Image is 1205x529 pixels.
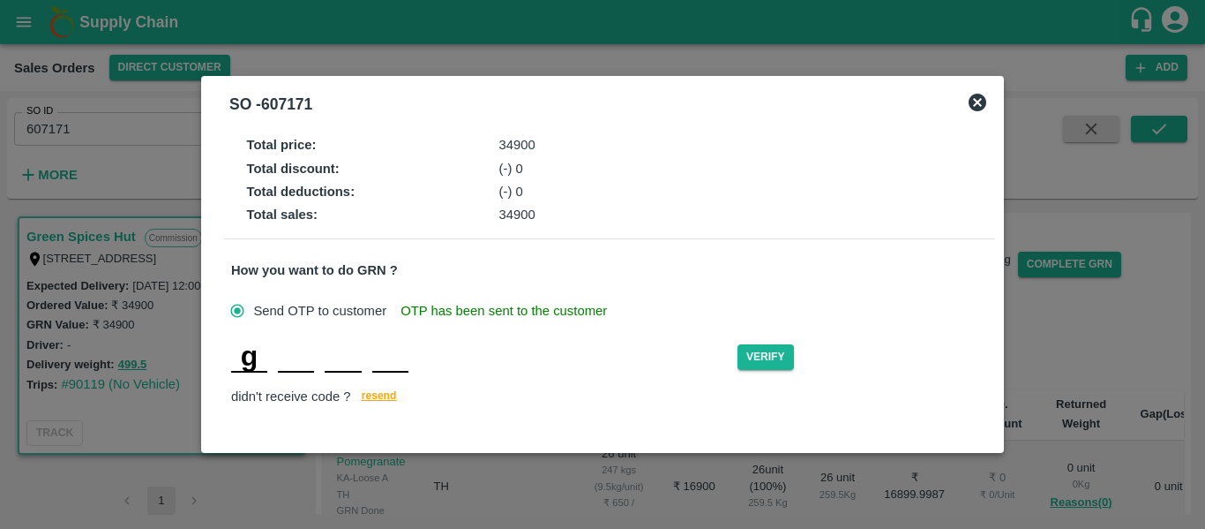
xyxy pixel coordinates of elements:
button: Verify [737,344,794,370]
strong: Total deductions : [246,185,355,199]
button: resend [351,387,408,409]
span: resend [362,387,397,405]
strong: Total price : [246,138,316,152]
div: didn't receive code ? [231,387,988,409]
span: (-) 0 [499,185,523,199]
div: SO - 607171 [229,92,312,117]
span: Send OTP to customer [253,301,386,321]
span: (-) 0 [499,162,523,176]
strong: Total sales : [246,208,318,222]
span: OTP has been sent to the customer [400,301,607,321]
strong: How you want to do GRN ? [231,263,398,277]
span: 34900 [499,138,535,152]
strong: Total discount : [246,162,339,176]
span: 34900 [499,208,535,222]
